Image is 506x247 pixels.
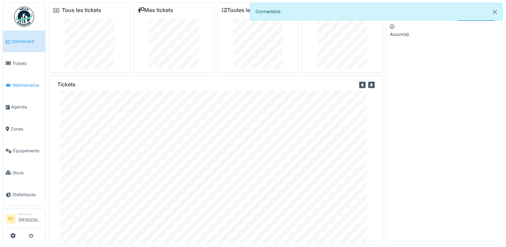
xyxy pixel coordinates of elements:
[18,212,42,217] div: Manager
[12,38,42,45] span: Dashboard
[6,214,16,224] li: RD
[6,212,42,228] a: RD Manager[PERSON_NAME]
[18,212,42,226] li: [PERSON_NAME]
[222,7,272,13] a: Toutes les tâches
[137,7,173,13] a: Mes tickets
[3,52,45,74] a: Tickets
[13,148,42,154] span: Équipements
[487,3,502,21] button: Close
[13,82,42,88] span: Maintenance
[250,3,503,20] div: Connecté(e).
[57,81,76,88] h6: Tickets
[11,126,42,132] span: Zones
[14,7,34,27] img: Badge_color-CXgf-gQk.svg
[62,7,101,13] a: Tous les tickets
[3,74,45,96] a: Maintenance
[3,184,45,205] a: Statistiques
[12,170,42,176] span: Stock
[3,96,45,118] a: Agenda
[3,140,45,162] a: Équipements
[3,118,45,140] a: Zones
[3,162,45,183] a: Stock
[12,60,42,67] span: Tickets
[12,191,42,198] span: Statistiques
[11,104,42,110] span: Agenda
[3,30,45,52] a: Dashboard
[390,31,498,37] p: Aucun(e)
